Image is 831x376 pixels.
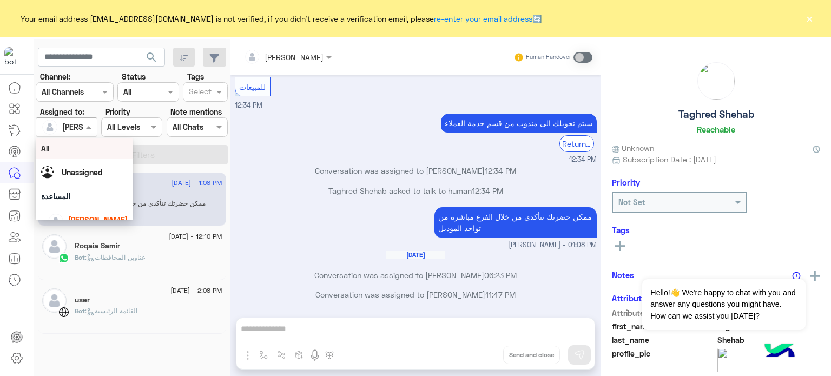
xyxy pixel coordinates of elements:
span: profile_pic [612,348,715,373]
span: first_name [612,321,715,332]
div: المساعدة [36,186,133,206]
span: [PERSON_NAME] - 01:08 PM [509,240,597,250]
label: Note mentions [170,106,222,117]
h6: Reachable [697,124,735,134]
div: Return to Bot [559,135,594,152]
span: [DATE] - 1:08 PM [172,178,222,188]
p: Conversation was assigned to [PERSON_NAME] [235,269,597,281]
h5: user [75,295,90,305]
img: defaultAdmin.png [42,234,67,259]
label: Status [122,71,146,82]
h6: [DATE] [386,251,445,259]
img: defaultAdmin.png [42,120,57,135]
span: : القائمة الرئيسية [85,307,137,315]
span: Unknown [612,142,654,154]
small: Human Handover [526,53,571,62]
span: Subscription Date : [DATE] [623,154,716,165]
span: [DATE] - 2:08 PM [170,286,222,295]
span: All [41,144,49,153]
img: picture [717,348,744,375]
span: Hello!👋 We're happy to chat with you and answer any questions you might have. How can we assist y... [642,279,805,330]
span: Shehab [717,334,821,346]
img: add [810,271,820,281]
img: WhatsApp [58,253,69,263]
div: Select [187,85,212,100]
span: Bot [75,307,85,315]
span: 06:23 PM [484,271,517,280]
span: 12:34 PM [472,186,503,195]
label: Channel: [40,71,70,82]
img: picture [698,63,735,100]
span: 11:47 PM [485,290,516,299]
button: Send and close [503,346,560,364]
span: للمبيعات [239,82,266,91]
button: × [804,13,815,24]
h6: Attributes [612,293,650,303]
img: defaultAdmin.png [48,214,63,229]
h6: Priority [612,177,640,187]
a: re-enter your email address [434,14,532,23]
p: 21/2/2025, 12:34 PM [441,114,597,133]
img: Unassigned.svg [41,166,57,182]
span: Attribute Name [612,307,715,319]
h5: Taghred Shehab [678,108,754,121]
span: Your email address [EMAIL_ADDRESS][DOMAIN_NAME] is not verified, if you didn't receive a verifica... [21,13,542,24]
span: [DATE] - 12:10 PM [169,232,222,241]
img: hulul-logo.png [761,333,799,371]
span: : عناوين المحافظات [85,253,146,261]
p: Taghred Shehab asked to talk to human [235,185,597,196]
label: Priority [105,106,130,117]
h6: Tags [612,225,820,235]
h6: Notes [612,270,634,280]
p: 21/2/2025, 1:08 PM [434,207,597,238]
img: 919860931428189 [4,47,24,67]
ng-dropdown-panel: Options list [36,138,133,220]
p: Conversation was assigned to [PERSON_NAME] [235,289,597,300]
button: search [138,48,165,71]
img: defaultAdmin.png [42,288,67,313]
span: 12:34 PM [485,166,516,175]
span: 12:34 PM [569,155,597,165]
p: Conversation was assigned to [PERSON_NAME] [235,165,597,176]
span: search [145,51,158,64]
span: [PERSON_NAME] [68,215,128,225]
span: Unassigned [62,168,103,177]
img: WebChat [58,307,69,318]
span: Bot [75,253,85,261]
span: last_name [612,334,715,346]
label: Tags [187,71,204,82]
span: 12:34 PM [235,101,262,109]
h5: Roqaia Samir [75,241,120,250]
label: Assigned to: [40,106,84,117]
